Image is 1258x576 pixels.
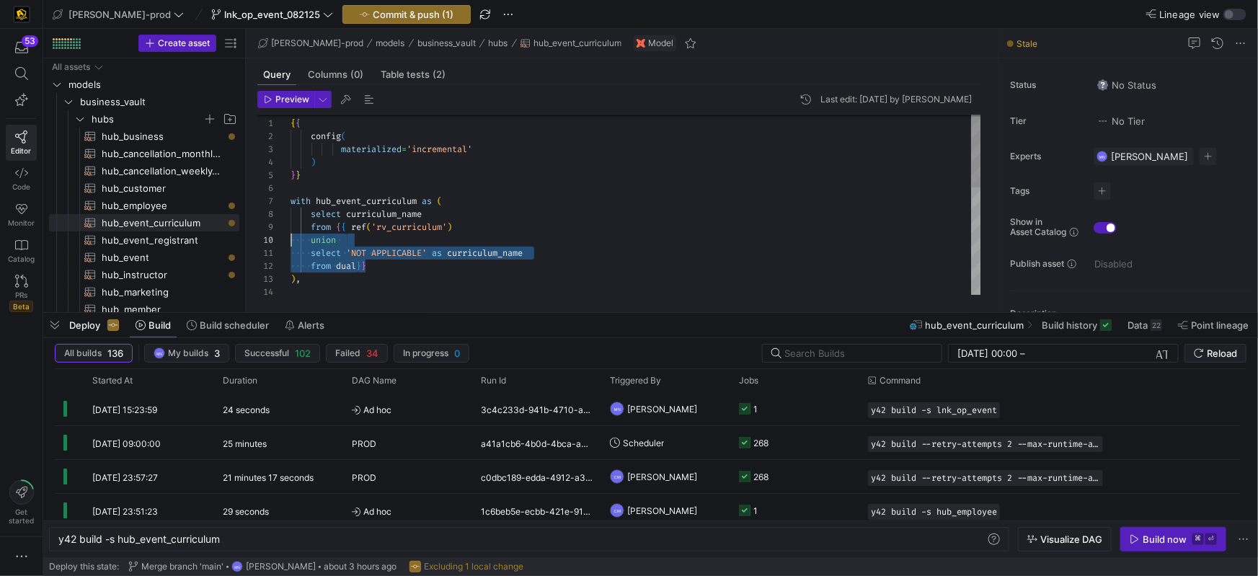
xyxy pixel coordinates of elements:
button: Commit & push (1) [342,5,471,24]
div: 1c6beb5e-ecbb-421e-91a4-516c0a6297df [472,494,601,527]
span: Commit & push (1) [373,9,453,20]
span: hub_event_curriculum​​​​​​​​​​ [102,215,223,231]
span: , [296,273,301,285]
button: No statusNo Status [1094,76,1160,94]
span: hub_event_registrant​​​​​​​​​​ [102,232,223,249]
span: 0 [454,347,460,359]
button: Build [129,313,177,337]
div: 268 [753,426,768,460]
span: Stale [1016,38,1037,49]
span: about 3 hours ago [324,562,397,572]
span: PROD [352,461,376,495]
span: Show in Asset Catalog [1010,217,1066,237]
span: } [296,169,301,181]
div: MN [1097,151,1108,162]
span: 34 [366,347,378,359]
a: Catalog [6,233,37,269]
div: Press SPACE to select this row. [49,197,239,214]
span: Columns [308,70,363,79]
div: Press SPACE to select this row. [49,128,239,145]
span: } [291,169,296,181]
span: y42 build -s hub_employee [871,507,997,517]
span: Merge branch 'main' [141,562,223,572]
span: Point lineage [1191,319,1249,331]
span: y42 build -s hub_event_curriculum [58,533,220,545]
span: { [296,118,301,129]
button: hubs [485,35,512,52]
button: Reload [1184,344,1246,363]
button: Failed34 [326,344,388,363]
span: Excluding 1 local change [424,562,523,572]
button: Point lineage [1171,313,1255,337]
span: ) [311,156,316,168]
a: hub_event_registrant​​​​​​​​​​ [49,231,239,249]
span: from [311,260,331,272]
div: 4 [257,156,273,169]
span: config [311,130,341,142]
span: 'rv_curriculum' [371,221,447,233]
span: PROD [352,427,376,461]
div: 3 [257,143,273,156]
div: All assets [52,62,90,72]
span: All builds [64,348,102,358]
button: business_vault [414,35,479,52]
span: 3 [214,347,220,359]
button: No tierNo Tier [1094,112,1148,130]
a: PRsBeta [6,269,37,318]
span: Get started [9,508,34,525]
div: 10 [257,234,273,247]
span: Build [149,319,171,331]
div: CM [610,469,624,484]
div: 3c4c233d-941b-4710-ae4f-cd5b0b5cc9e7 [472,392,601,425]
a: https://storage.googleapis.com/y42-prod-data-exchange/images/uAsz27BndGEK0hZWDFeOjoxA7jCwgK9jE472... [6,2,37,27]
div: c0dbc189-edda-4912-a3ae-c07f24789c28 [472,460,601,493]
a: hub_event_curriculum​​​​​​​​​​ [49,214,239,231]
span: lnk_op_event_082125 [224,9,320,20]
y42-duration: 29 seconds [223,506,269,517]
div: Press SPACE to select this row. [49,180,239,197]
span: hub_event_curriculum [926,319,1024,331]
div: MN [154,347,165,359]
button: Data22 [1121,313,1169,337]
div: a41a1cb6-4b0d-4bca-a2c8-059278e02af8 [472,426,601,459]
span: No Tier [1097,115,1145,127]
span: (0) [350,70,363,79]
span: Model [648,38,673,48]
a: hub_marketing​​​​​​​​​​ [49,283,239,301]
a: hub_customer​​​​​​​​​​ [49,180,239,197]
span: = [402,143,407,155]
span: My builds [168,348,208,358]
button: Alerts [278,313,331,337]
span: [PERSON_NAME] [1111,151,1188,162]
span: [PERSON_NAME] [627,460,697,494]
button: All builds136 [55,344,133,363]
span: { [341,221,346,233]
span: { [336,221,341,233]
span: Table tests [381,70,446,79]
a: hub_cancellation_weekly_forecast​​​​​​​​​​ [49,162,239,180]
button: MNMy builds3 [144,344,229,363]
span: hub_instructor​​​​​​​​​​ [102,267,223,283]
span: hub_event​​​​​​​​​​ [102,249,223,266]
span: hub_event_curriculum [316,195,417,207]
div: Press SPACE to select this row. [49,266,239,283]
button: Build now⌘⏎ [1120,527,1226,551]
div: Press SPACE to select this row. [55,460,1241,494]
span: as [432,247,442,259]
span: Triggered By [610,376,661,386]
button: Excluding 1 local change [406,557,527,576]
div: Press SPACE to select this row. [55,426,1241,460]
button: 53 [6,35,37,61]
y42-duration: 25 minutes [223,438,267,449]
span: hub_business​​​​​​​​​​ [102,128,223,145]
span: Duration [223,376,257,386]
div: CM [610,503,624,518]
span: } [361,260,366,272]
span: DAG Name [352,376,397,386]
span: Jobs [739,376,758,386]
div: Press SPACE to select this row. [49,249,239,266]
button: Visualize DAG [1018,527,1112,551]
span: hub_cancellation_monthly_forecast​​​​​​​​​​ [102,146,223,162]
span: Deploy [69,319,100,331]
span: No Status [1097,79,1156,91]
